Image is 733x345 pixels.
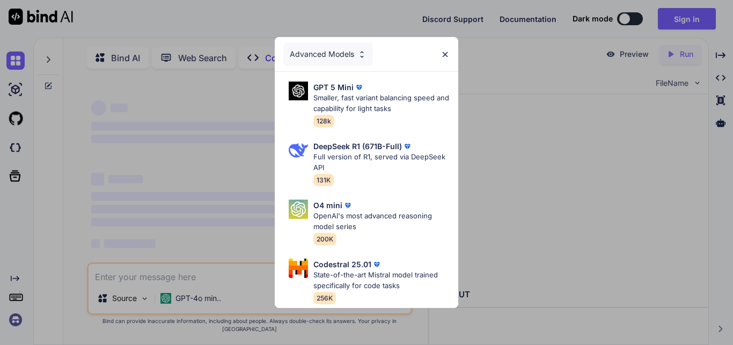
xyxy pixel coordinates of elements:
[313,93,450,114] p: Smaller, fast variant balancing speed and capability for light tasks
[289,259,308,278] img: Pick Models
[354,82,364,93] img: premium
[313,174,334,186] span: 131K
[371,259,382,270] img: premium
[313,200,342,211] p: O4 mini
[283,42,373,66] div: Advanced Models
[289,82,308,100] img: Pick Models
[441,50,450,59] img: close
[313,141,402,152] p: DeepSeek R1 (671B-Full)
[313,82,354,93] p: GPT 5 Mini
[313,233,336,245] span: 200K
[357,50,366,59] img: Pick Models
[313,270,450,291] p: State-of-the-art Mistral model trained specifically for code tasks
[289,141,308,160] img: Pick Models
[313,259,371,270] p: Codestral 25.01
[313,152,450,173] p: Full version of R1, served via DeepSeek API
[313,292,336,304] span: 256K
[342,200,353,211] img: premium
[402,141,413,152] img: premium
[289,200,308,219] img: Pick Models
[313,115,334,127] span: 128k
[313,211,450,232] p: OpenAI's most advanced reasoning model series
